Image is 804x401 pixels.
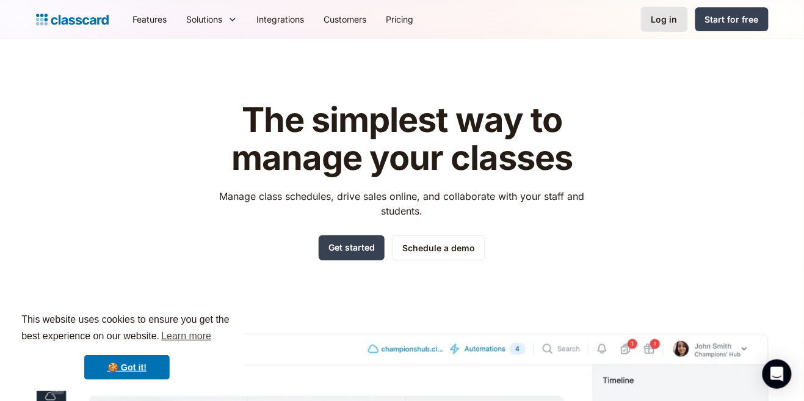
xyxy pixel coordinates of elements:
div: Start for free [705,13,759,26]
a: home [36,11,109,28]
a: Get started [319,235,385,260]
p: Manage class schedules, drive sales online, and collaborate with your staff and students. [208,189,596,218]
span: This website uses cookies to ensure you get the best experience on our website. [21,312,233,345]
div: Open Intercom Messenger [762,359,792,389]
a: learn more about cookies [159,327,213,345]
a: Customers [314,6,377,33]
a: Start for free [695,7,769,31]
a: dismiss cookie message [84,355,170,380]
div: Log in [651,13,678,26]
h1: The simplest way to manage your classes [208,101,596,177]
div: Solutions [177,6,247,33]
div: cookieconsent [10,301,244,391]
a: Schedule a demo [392,235,485,260]
a: Pricing [377,6,424,33]
div: Solutions [187,13,223,26]
a: Integrations [247,6,314,33]
a: Features [123,6,177,33]
a: Log in [641,7,688,32]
